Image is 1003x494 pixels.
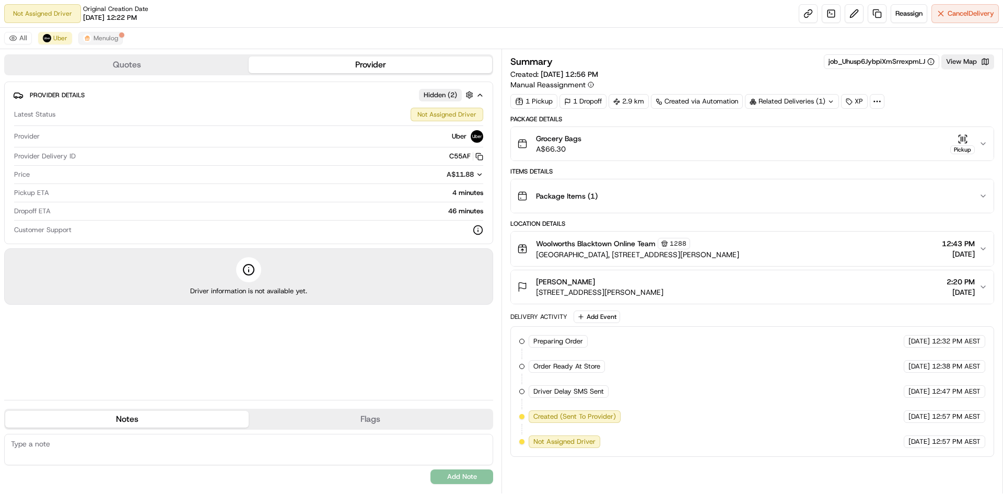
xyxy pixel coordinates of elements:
button: Flags [249,411,492,428]
span: Created (Sent To Provider) [533,412,616,421]
div: XP [841,94,868,109]
button: Notes [5,411,249,428]
button: Package Items (1) [511,179,994,213]
span: Hidden ( 2 ) [424,90,457,100]
div: Delivery Activity [510,313,567,321]
button: Quotes [5,56,249,73]
div: Related Deliveries (1) [745,94,839,109]
span: Not Assigned Driver [533,437,596,446]
span: 12:32 PM AEST [932,337,981,346]
span: Provider Delivery ID [14,152,76,161]
span: Package Items ( 1 ) [536,191,598,201]
span: [STREET_ADDRESS][PERSON_NAME] [536,287,663,297]
span: Uber [452,132,466,141]
button: Add Event [574,311,620,323]
span: Order Ready At Store [533,362,600,371]
span: Pickup ETA [14,188,49,198]
div: 2.9 km [609,94,649,109]
button: C55AF [449,152,483,161]
span: [DATE] 12:56 PM [541,70,598,79]
span: Uber [53,34,67,42]
div: 1 Dropoff [559,94,607,109]
button: Uber [38,32,72,44]
button: Provider DetailsHidden (2) [13,86,484,104]
span: [DATE] [942,249,975,259]
span: 2:20 PM [947,277,975,287]
span: 12:57 PM AEST [932,437,981,446]
img: justeat_logo.png [83,34,91,42]
span: Provider [14,132,40,141]
span: Preparing Order [533,337,583,346]
span: 12:43 PM [942,238,975,249]
span: Price [14,170,30,179]
span: Provider Details [30,91,85,99]
span: A$66.30 [536,144,581,154]
span: 12:38 PM AEST [932,362,981,371]
a: Created via Automation [651,94,743,109]
button: [PERSON_NAME][STREET_ADDRESS][PERSON_NAME]2:20 PM[DATE] [511,270,994,304]
img: uber-new-logo.jpeg [43,34,51,42]
span: 1288 [670,239,686,248]
button: Manual Reassignment [510,79,594,90]
span: 12:57 PM AEST [932,412,981,421]
span: Woolworths Blacktown Online Team [536,238,656,249]
div: Location Details [510,220,994,228]
span: [PERSON_NAME] [536,277,595,287]
span: [GEOGRAPHIC_DATA], [STREET_ADDRESS][PERSON_NAME] [536,249,739,260]
button: All [4,32,32,44]
div: Package Details [510,115,994,123]
span: 12:47 PM AEST [932,387,981,396]
span: [DATE] 12:22 PM [83,13,137,22]
span: Menulog [94,34,118,42]
button: Grocery BagsA$66.30Pickup [511,127,994,160]
span: Manual Reassignment [510,79,586,90]
h3: Summary [510,57,553,66]
button: View Map [941,54,994,69]
div: 1 Pickup [510,94,557,109]
span: [DATE] [908,437,930,446]
button: CancelDelivery [931,4,999,23]
div: 4 minutes [53,188,483,198]
div: 46 minutes [55,206,483,216]
img: uber-new-logo.jpeg [471,130,483,143]
span: [DATE] [908,387,930,396]
button: job_Uhusp6JybpiXmSrrexpmLJ [829,57,935,66]
span: Customer Support [14,225,72,235]
button: A$11.88 [391,170,483,179]
button: Pickup [950,134,975,154]
span: A$11.88 [447,170,474,179]
span: Cancel Delivery [948,9,994,18]
span: Original Creation Date [83,5,148,13]
button: Hidden (2) [419,88,476,101]
div: Items Details [510,167,994,176]
span: Driver information is not available yet. [190,286,307,296]
span: [DATE] [908,412,930,421]
span: [DATE] [908,337,930,346]
button: Menulog [78,32,123,44]
span: [DATE] [947,287,975,297]
span: Created: [510,69,598,79]
button: Provider [249,56,492,73]
span: Grocery Bags [536,133,581,144]
span: Driver Delay SMS Sent [533,387,604,396]
span: Dropoff ETA [14,206,51,216]
span: Latest Status [14,110,55,119]
button: Reassign [891,4,927,23]
button: Woolworths Blacktown Online Team1288[GEOGRAPHIC_DATA], [STREET_ADDRESS][PERSON_NAME]12:43 PM[DATE] [511,232,994,266]
span: Reassign [895,9,923,18]
span: [DATE] [908,362,930,371]
div: Pickup [950,145,975,154]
